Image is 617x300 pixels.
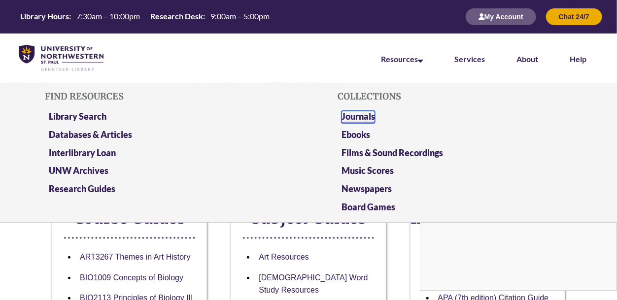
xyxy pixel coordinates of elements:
a: UNW Archives [49,165,108,176]
a: Films & Sound Recordings [342,147,443,158]
a: Resources [381,54,423,64]
a: Newspapers [342,183,392,194]
a: Research Guides [49,183,115,194]
a: Music Scores [342,165,394,176]
a: Interlibrary Loan [49,147,116,158]
a: Library Search [49,111,106,122]
img: UNWSP Library Logo [19,45,103,71]
a: Ebooks [342,129,370,140]
a: Journals [342,111,375,123]
a: Databases & Articles [49,129,132,140]
h5: Find Resources [45,92,279,101]
a: Help [570,54,586,64]
a: Board Games [342,201,395,212]
a: About [516,54,538,64]
div: Chat With Us [420,123,617,291]
h5: Collections [338,92,572,101]
a: Services [454,54,485,64]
